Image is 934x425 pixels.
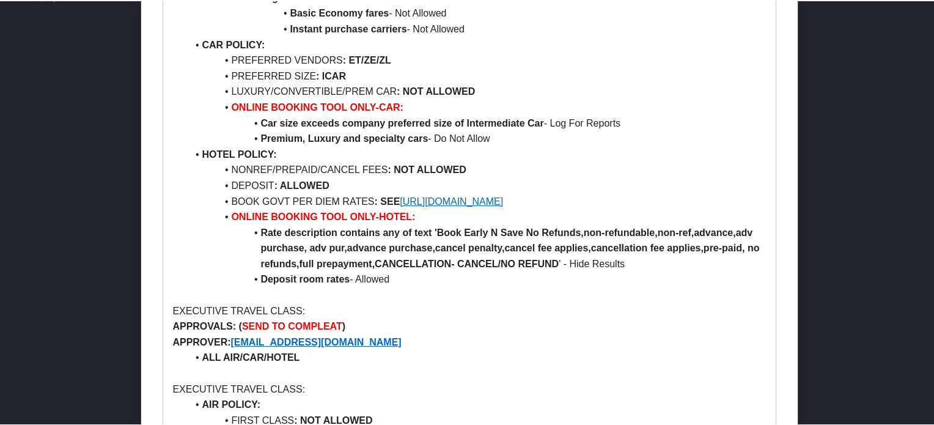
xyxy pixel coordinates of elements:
[260,132,428,142] strong: Premium, Luxury and specialty cars
[187,4,766,20] li: - Not Allowed
[242,320,342,330] strong: SEND TO COMPLEAT
[202,398,260,408] strong: AIR POLICY:
[172,302,766,318] p: EXECUTIVE TRAVEL CLASS:
[172,380,766,396] p: EXECUTIVE TRAVEL CLASS:
[290,7,389,17] strong: Basic Economy fares
[316,70,346,80] strong: : ICAR
[187,224,766,271] li: ' - Hide Results
[231,210,415,221] strong: ONLINE BOOKING TOOL ONLY-HOTEL:
[202,39,265,49] strong: CAR POLICY:
[187,130,766,146] li: - Do Not Allow
[187,161,766,177] li: NONREF/PREPAID/CANCEL FEES
[388,163,466,174] strong: : NOT ALLOWED
[187,270,766,286] li: - Allowed
[260,117,543,127] strong: Car size exceeds company preferred size of Intermediate Car
[172,320,241,330] strong: APPROVALS: (
[294,414,372,424] strong: : NOT ALLOWED
[187,67,766,83] li: PREFERRED SIZE
[187,83,766,98] li: LUXURY/CONVERTIBLE/PREM CAR
[187,177,766,193] li: DEPOSIT
[187,114,766,130] li: - Log For Reports
[343,54,391,64] strong: : ET/ZE/ZL
[231,101,403,111] strong: ONLINE BOOKING TOOL ONLY-CAR:
[342,320,345,330] strong: )
[375,195,400,205] strong: : SEE
[202,148,276,158] strong: HOTEL POLICY:
[172,336,230,346] strong: APPROVER:
[202,351,300,361] strong: ALL AIR/CAR/HOTEL
[260,226,762,268] strong: Rate description contains any of text 'Book Early N Save No Refunds,non-refundable,non-ref,advanc...
[187,193,766,209] li: BOOK GOVT PER DIEM RATES
[187,51,766,67] li: PREFERRED VENDORS
[187,20,766,36] li: - Not Allowed
[260,273,350,283] strong: Deposit room rates
[400,195,503,205] a: [URL][DOMAIN_NAME]
[274,179,329,190] strong: : ALLOWED
[397,85,475,95] strong: : NOT ALLOWED
[231,336,402,346] a: [EMAIL_ADDRESS][DOMAIN_NAME]
[290,23,406,33] strong: Instant purchase carriers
